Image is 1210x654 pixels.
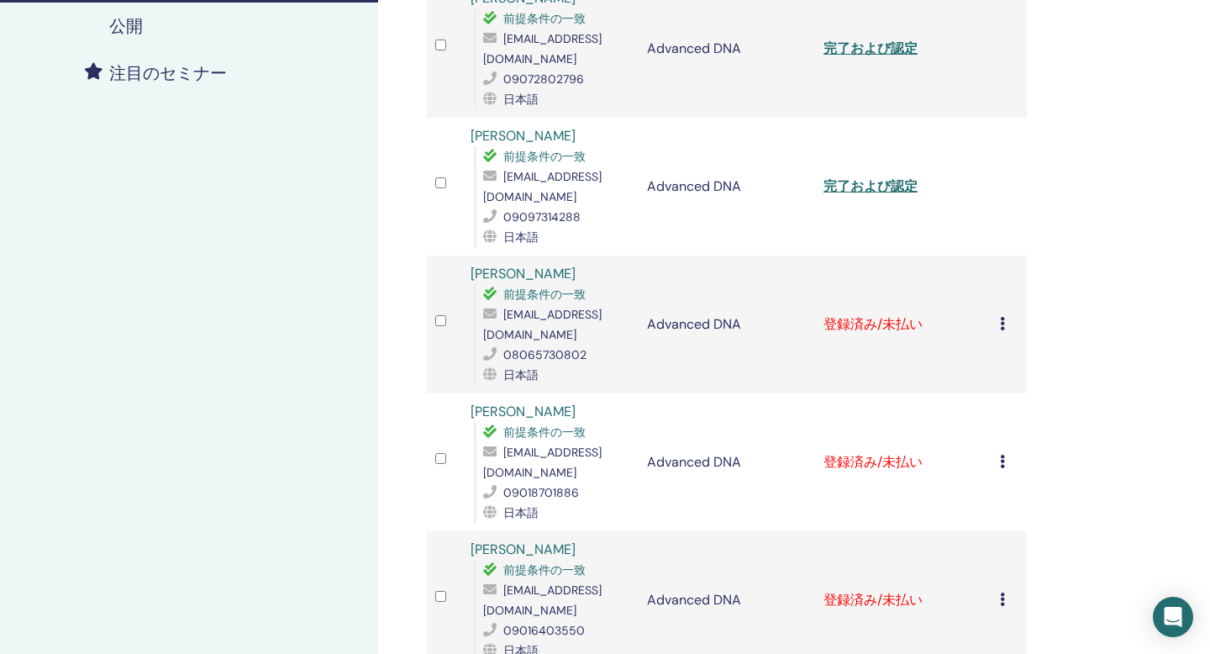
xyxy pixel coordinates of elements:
a: 完了および認定 [823,177,918,195]
span: 日本語 [503,367,539,382]
a: 完了および認定 [823,40,918,57]
td: Advanced DNA [639,256,815,393]
span: 日本語 [503,92,539,107]
a: [PERSON_NAME] [471,403,576,420]
td: Advanced DNA [639,118,815,256]
span: 09016403550 [503,623,585,638]
a: [PERSON_NAME] [471,541,576,558]
span: 前提条件の一致 [503,149,586,164]
a: [PERSON_NAME] [471,127,576,145]
h4: 注目のセミナー [109,63,227,83]
span: [EMAIL_ADDRESS][DOMAIN_NAME] [483,583,602,618]
span: 日本語 [503,505,539,520]
span: 09018701886 [503,485,579,500]
span: 09097314288 [503,209,581,224]
div: Open Intercom Messenger [1153,597,1193,637]
span: [EMAIL_ADDRESS][DOMAIN_NAME] [483,31,602,66]
span: 前提条件の一致 [503,11,586,26]
span: 前提条件の一致 [503,562,586,578]
h4: 公開 [109,16,143,36]
span: [EMAIL_ADDRESS][DOMAIN_NAME] [483,307,602,342]
span: 前提条件の一致 [503,287,586,302]
span: 08065730802 [503,347,587,362]
span: 前提条件の一致 [503,425,586,440]
a: [PERSON_NAME] [471,265,576,282]
span: [EMAIL_ADDRESS][DOMAIN_NAME] [483,445,602,480]
span: [EMAIL_ADDRESS][DOMAIN_NAME] [483,169,602,204]
td: Advanced DNA [639,393,815,531]
span: 09072802796 [503,71,584,87]
span: 日本語 [503,229,539,245]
